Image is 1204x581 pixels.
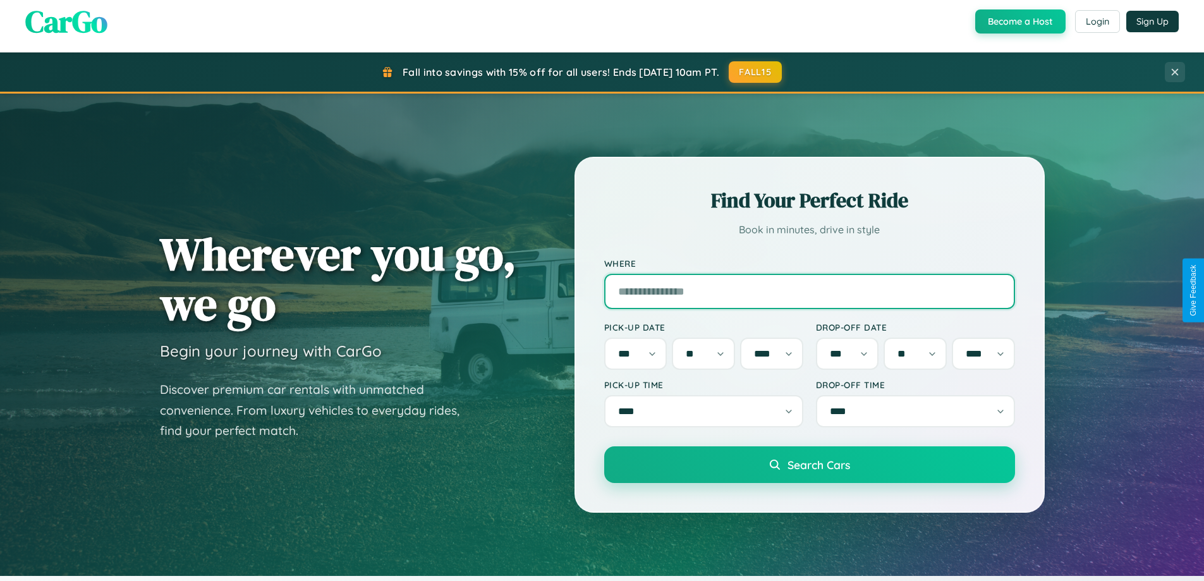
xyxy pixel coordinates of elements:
label: Drop-off Date [816,322,1015,333]
button: Become a Host [975,9,1066,34]
div: Give Feedback [1189,265,1198,316]
p: Discover premium car rentals with unmatched convenience. From luxury vehicles to everyday rides, ... [160,379,476,441]
p: Book in minutes, drive in style [604,221,1015,239]
span: CarGo [25,1,107,42]
button: FALL15 [729,61,782,83]
span: Fall into savings with 15% off for all users! Ends [DATE] 10am PT. [403,66,719,78]
label: Pick-up Time [604,379,803,390]
h2: Find Your Perfect Ride [604,187,1015,214]
label: Drop-off Time [816,379,1015,390]
button: Sign Up [1126,11,1179,32]
button: Login [1075,10,1120,33]
label: Pick-up Date [604,322,803,333]
label: Where [604,258,1015,269]
h1: Wherever you go, we go [160,229,516,329]
span: Search Cars [787,458,850,472]
button: Search Cars [604,446,1015,483]
h3: Begin your journey with CarGo [160,341,382,360]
